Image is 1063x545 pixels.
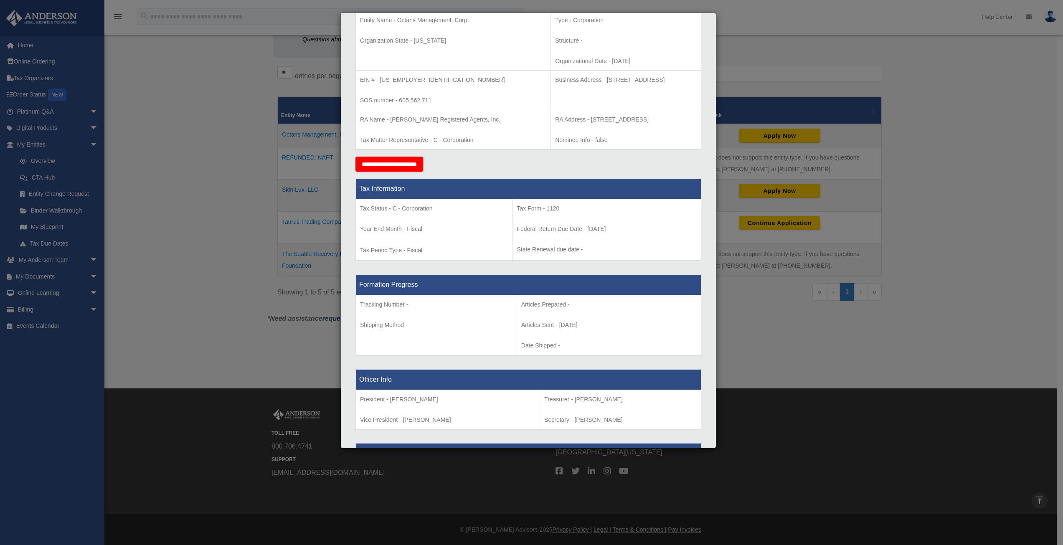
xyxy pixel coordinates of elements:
[360,224,508,234] p: Year End Month - Fiscal
[555,114,697,125] p: RA Address - [STREET_ADDRESS]
[517,224,697,234] p: Federal Return Due Date - [DATE]
[555,35,697,46] p: Structure -
[356,369,701,390] th: Officer Info
[360,114,546,125] p: RA Name - [PERSON_NAME] Registered Agents, Inc.
[544,415,697,425] p: Secretary - [PERSON_NAME]
[356,179,701,199] th: Tax Information
[360,299,512,310] p: Tracking Number -
[544,394,697,405] p: Treasurer - [PERSON_NAME]
[360,320,512,330] p: Shipping Method -
[555,75,697,85] p: Business Address - [STREET_ADDRESS]
[517,203,697,214] p: Tax Form - 1120
[360,95,546,106] p: SOS number - 605 562 711
[521,320,697,330] p: Articles Sent - [DATE]
[356,199,512,261] td: Tax Period Type - Fiscal
[360,75,546,85] p: EIN # - [US_EMPLOYER_IDENTIFICATION_NUMBER]
[360,415,535,425] p: Vice President - [PERSON_NAME]
[360,135,546,145] p: Tax Matter Representative - C - Corporation
[360,394,535,405] p: President - [PERSON_NAME]
[356,275,701,295] th: Formation Progress
[356,444,701,464] th: Director Info
[521,299,697,310] p: Articles Prepared -
[360,35,546,46] p: Organization State - [US_STATE]
[360,15,546,25] p: Entity Name - Octans Management, Corp.
[360,203,508,214] p: Tax Status - C - Corporation
[555,15,697,25] p: Type - Corporation
[555,135,697,145] p: Nominee Info - false
[521,340,697,351] p: Date Shipped -
[517,244,697,255] p: State Renewal due date -
[555,56,697,66] p: Organizational Date - [DATE]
